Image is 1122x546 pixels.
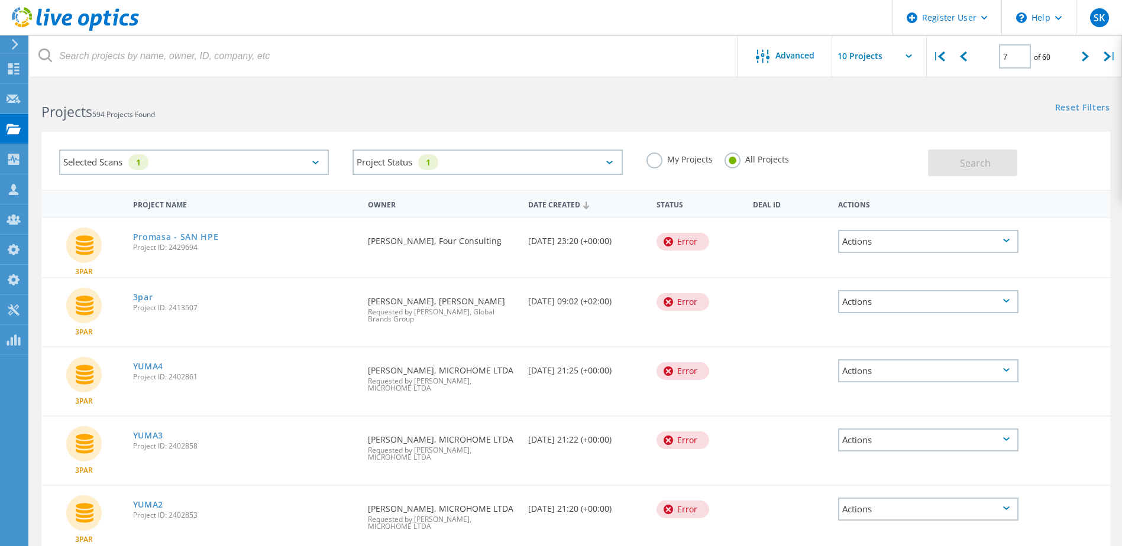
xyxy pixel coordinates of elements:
[75,467,93,474] span: 3PAR
[725,152,789,164] label: All Projects
[133,431,164,440] a: YUMA3
[75,536,93,543] span: 3PAR
[657,293,709,311] div: Error
[362,347,522,404] div: [PERSON_NAME], MICROHOME LTDA
[133,293,153,301] a: 3par
[1016,12,1027,23] svg: \n
[75,398,93,405] span: 3PAR
[838,230,1018,253] div: Actions
[362,417,522,473] div: [PERSON_NAME], MICROHOME LTDA
[775,51,814,60] span: Advanced
[127,193,363,214] div: Project Name
[838,359,1018,382] div: Actions
[362,486,522,542] div: [PERSON_NAME], MICROHOME LTDA
[522,417,651,456] div: [DATE] 21:22 (+00:00)
[1034,52,1050,62] span: of 60
[927,35,951,77] div: |
[128,154,148,170] div: 1
[838,290,1018,313] div: Actions
[1055,103,1110,113] a: Reset Filters
[368,308,516,323] span: Requested by [PERSON_NAME], Global Brands Group
[362,278,522,334] div: [PERSON_NAME], [PERSON_NAME]
[368,378,516,392] span: Requested by [PERSON_NAME], MICROHOME LTDA
[657,431,709,449] div: Error
[522,278,651,317] div: [DATE] 09:02 (+02:00)
[928,149,1017,176] button: Search
[1094,13,1105,22] span: SK
[522,486,651,525] div: [DATE] 21:20 (+00:00)
[522,218,651,257] div: [DATE] 23:20 (+00:00)
[92,109,155,119] span: 594 Projects Found
[747,193,833,214] div: Deal Id
[133,233,219,241] a: Promasa - SAN HPE
[30,35,738,77] input: Search projects by name, owner, ID, company, etc
[59,149,329,175] div: Selected Scans
[838,428,1018,451] div: Actions
[41,102,92,121] b: Projects
[353,149,622,175] div: Project Status
[651,193,747,214] div: Status
[646,152,713,164] label: My Projects
[522,193,651,215] div: Date Created
[133,244,357,251] span: Project ID: 2429694
[368,447,516,461] span: Requested by [PERSON_NAME], MICROHOME LTDA
[133,304,357,311] span: Project ID: 2413507
[1098,35,1122,77] div: |
[418,154,438,170] div: 1
[657,362,709,380] div: Error
[75,329,93,336] span: 3PAR
[362,218,522,257] div: [PERSON_NAME], Four Consulting
[832,193,1024,214] div: Actions
[133,443,357,450] span: Project ID: 2402858
[657,500,709,518] div: Error
[75,268,93,275] span: 3PAR
[12,25,139,33] a: Live Optics Dashboard
[133,362,164,370] a: YUMA4
[522,347,651,386] div: [DATE] 21:25 (+00:00)
[960,157,991,170] span: Search
[368,516,516,530] span: Requested by [PERSON_NAME], MICROHOME LTDA
[133,373,357,381] span: Project ID: 2402861
[657,233,709,251] div: Error
[133,500,164,509] a: YUMA2
[133,512,357,519] span: Project ID: 2402853
[838,498,1018,521] div: Actions
[362,193,522,214] div: Owner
